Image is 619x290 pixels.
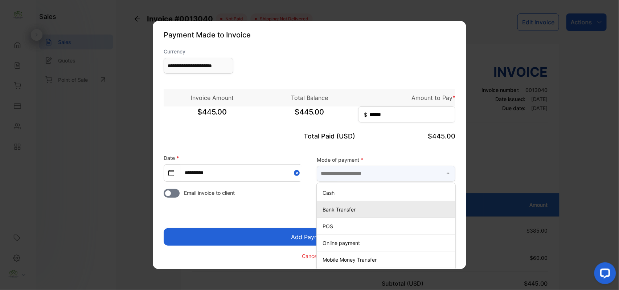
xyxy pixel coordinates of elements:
span: Email invoice to client [184,189,235,197]
span: $445.00 [164,107,261,125]
p: Payment Made to Invoice [164,30,455,41]
p: Cash [323,189,452,197]
span: $445.00 [428,133,455,140]
p: Mobile Money Transfer [323,256,452,263]
p: Amount to Pay [358,94,455,102]
button: Add Payment [164,229,455,246]
p: Invoice Amount [164,94,261,102]
label: Date [164,155,179,161]
p: Online payment [323,239,452,247]
iframe: LiveChat chat widget [589,259,619,290]
p: POS [323,222,452,230]
span: $ [364,111,367,119]
p: Total Balance [261,94,358,102]
p: Bank Transfer [323,206,452,213]
label: Currency [164,48,233,56]
p: Cancel [302,252,319,260]
p: Total Paid (USD) [261,132,358,141]
button: Close [294,165,302,181]
label: Mode of payment [317,156,455,164]
span: $445.00 [261,107,358,125]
